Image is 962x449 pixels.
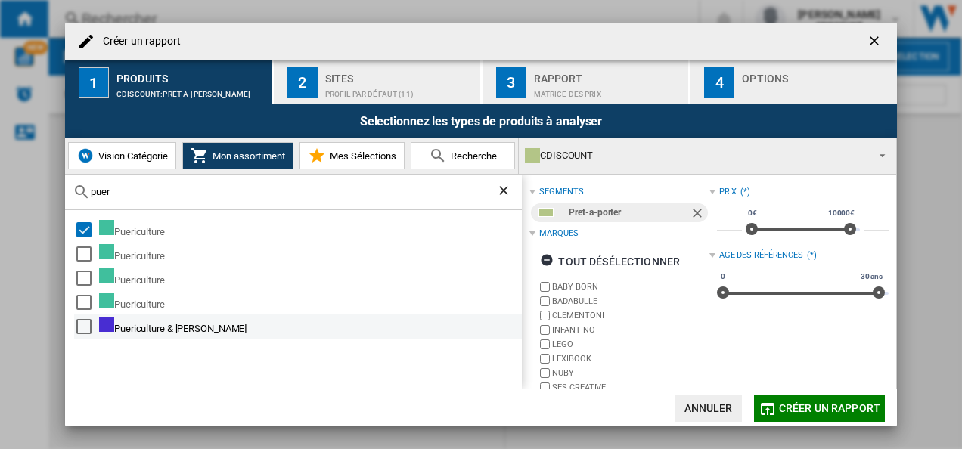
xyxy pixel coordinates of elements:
[535,248,684,275] button: tout désélectionner
[540,311,550,320] input: brand.name
[68,142,176,169] button: Vision Catégorie
[552,367,709,379] label: NUBY
[91,186,496,197] input: Rechercher dans les Sites
[690,60,897,104] button: 4 Options
[274,60,482,104] button: 2 Sites Profil par défaut (11)
[552,353,709,364] label: LEXIBOOK
[325,82,474,98] div: Profil par défaut (11)
[483,60,690,104] button: 3 Rapport Matrice des prix
[754,395,885,422] button: Créer un rapport
[552,281,709,293] label: BABY BORN
[76,293,99,312] md-checkbox: Select
[552,382,709,393] label: SES CREATIVE
[496,67,526,98] div: 3
[99,317,520,336] div: Puericulture & [PERSON_NAME]
[99,220,520,240] div: Puericulture
[826,207,857,219] span: 10000€
[79,67,109,98] div: 1
[496,183,514,201] ng-md-icon: Effacer la recherche
[299,142,405,169] button: Mes Sélections
[209,150,285,162] span: Mon assortiment
[540,368,550,378] input: brand.name
[746,207,759,219] span: 0€
[540,382,550,392] input: brand.name
[99,293,520,312] div: Puericulture
[76,268,99,288] md-checkbox: Select
[539,228,578,240] div: Marques
[540,325,550,335] input: brand.name
[534,67,683,82] div: Rapport
[704,67,734,98] div: 4
[540,248,680,275] div: tout désélectionner
[76,244,99,264] md-checkbox: Select
[540,296,550,306] input: brand.name
[742,67,891,82] div: Options
[326,150,396,162] span: Mes Sélections
[552,339,709,350] label: LEGO
[552,324,709,336] label: INFANTINO
[690,206,708,224] ng-md-icon: Retirer
[540,282,550,292] input: brand.name
[540,339,550,349] input: brand.name
[65,60,273,104] button: 1 Produits CDISCOUNT:Pret-a-[PERSON_NAME]
[540,354,550,364] input: brand.name
[95,34,182,49] h4: Créer un rapport
[552,296,709,307] label: BADABULLE
[65,104,897,138] div: Selectionnez les types de produits à analyser
[719,249,803,262] div: Age des références
[858,271,885,283] span: 30 ans
[867,33,885,51] ng-md-icon: getI18NText('BUTTONS.CLOSE_DIALOG')
[76,317,99,336] md-checkbox: Select
[534,82,683,98] div: Matrice des prix
[116,82,265,98] div: CDISCOUNT:Pret-a-[PERSON_NAME]
[287,67,318,98] div: 2
[325,67,474,82] div: Sites
[447,150,497,162] span: Recherche
[525,145,866,166] div: CDISCOUNT
[779,402,880,414] span: Créer un rapport
[675,395,742,422] button: Annuler
[569,203,689,222] div: Pret-a-porter
[76,220,99,240] md-checkbox: Select
[861,26,891,57] button: getI18NText('BUTTONS.CLOSE_DIALOG')
[182,142,293,169] button: Mon assortiment
[411,142,515,169] button: Recherche
[552,310,709,321] label: CLEMENTONI
[99,244,520,264] div: Puericulture
[718,271,728,283] span: 0
[76,147,95,165] img: wiser-icon-blue.png
[116,67,265,82] div: Produits
[539,186,583,198] div: segments
[99,268,520,288] div: Puericulture
[95,150,168,162] span: Vision Catégorie
[719,186,737,198] div: Prix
